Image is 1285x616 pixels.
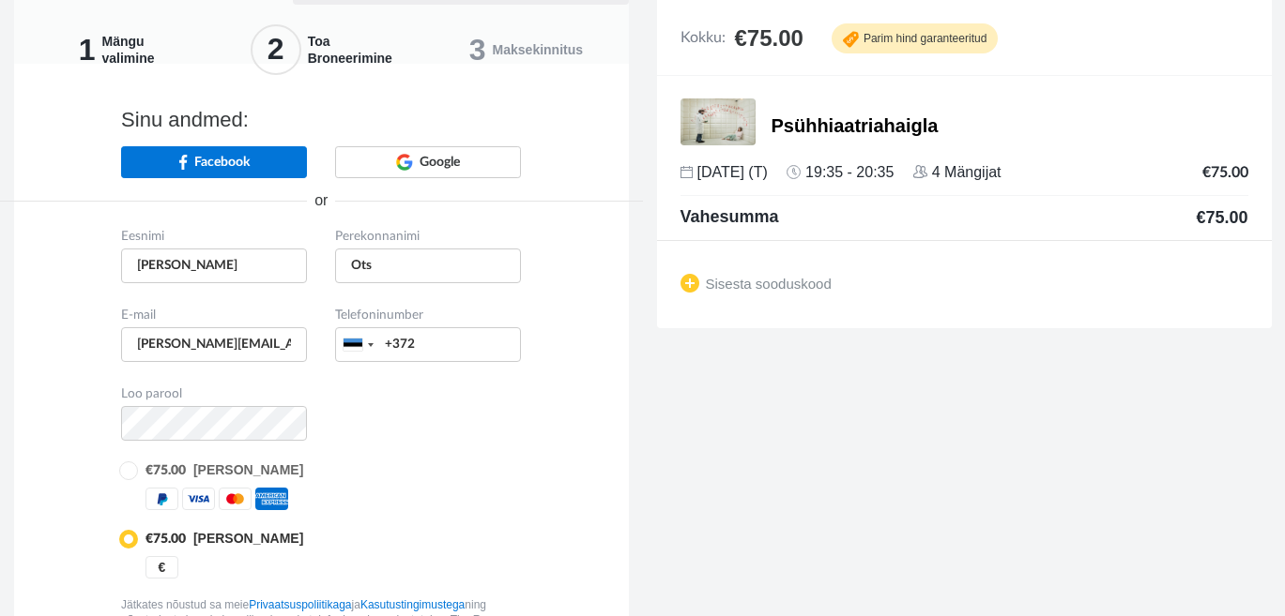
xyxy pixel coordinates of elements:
[121,327,307,362] input: example@gmail.com
[335,146,521,177] a: Google
[308,33,392,67] span: Toa Broneerimine
[772,114,939,137] span: Psühhiaatriahaigla
[121,227,164,246] label: Eesnimi
[843,31,987,48] span: Parim hind garanteeritud
[121,146,307,177] a: Facebook
[735,26,803,51] span: €75.00
[101,33,154,67] span: Mängu valimine
[145,464,186,477] b: €75.00
[335,327,521,362] input: 1234567890
[336,328,379,361] div: Estonia (Eesti): +372
[121,306,156,324] label: E-mail
[1182,164,1247,182] td: €75.00
[335,227,420,246] label: Perekonnanimi
[145,533,186,546] b: €75.00
[251,24,301,75] span: 2
[138,529,333,548] td: [PERSON_NAME]
[121,109,521,131] h4: Sinu andmed:
[681,208,779,225] span: Vahesumma
[681,164,768,180] span: [DATE] (T)
[787,164,894,180] span: 19:35 - 20:35
[121,248,307,283] input: Mati
[1196,208,1247,227] span: €75.00
[913,164,1002,180] span: 4 Mängijat
[360,598,465,611] a: Kasutustingimustega
[420,153,460,172] span: Google
[138,460,333,480] td: [PERSON_NAME]
[121,384,182,403] label: Loo parool
[335,248,521,283] input: Tamm
[681,98,756,145] img: 2d874d9a2939533a2.jpg
[145,556,178,578] div: Sularaha
[681,30,726,47] span: Kokku:
[79,27,96,72] span: 1
[335,306,423,324] label: Telefoninumber
[194,153,250,172] span: Facebook
[249,598,351,611] a: Privaatsuspoliitikaga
